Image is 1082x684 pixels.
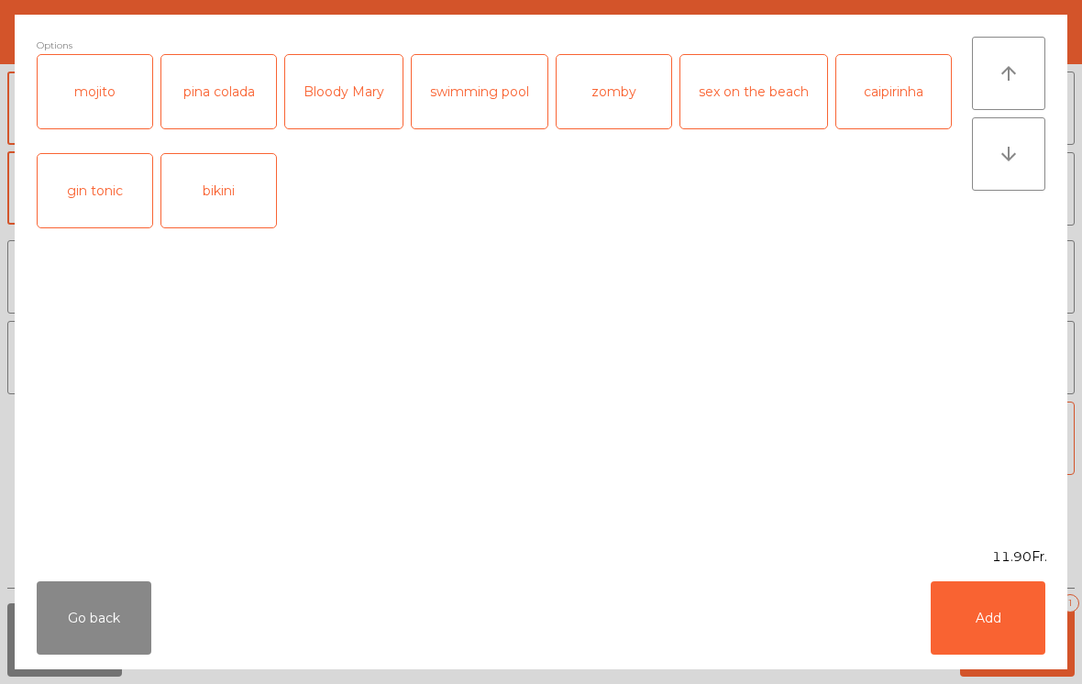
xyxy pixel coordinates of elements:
[972,117,1045,191] button: arrow_downward
[931,581,1045,655] button: Add
[680,55,827,128] div: sex on the beach
[161,55,276,128] div: pina colada
[998,143,1020,165] i: arrow_downward
[15,547,1067,567] div: 11.90Fr.
[161,154,276,227] div: bikini
[285,55,403,128] div: Bloody Mary
[38,55,152,128] div: mojito
[37,37,72,54] span: Options
[998,62,1020,84] i: arrow_upward
[972,37,1045,110] button: arrow_upward
[38,154,152,227] div: gin tonic
[37,581,151,655] button: Go back
[836,55,951,128] div: caipirinha
[412,55,547,128] div: swimming pool
[557,55,671,128] div: zomby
